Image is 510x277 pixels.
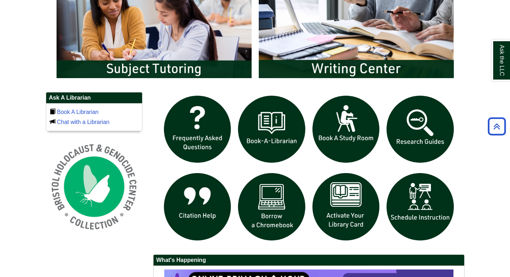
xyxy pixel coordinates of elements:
img: Research Guides icon links to research guides web page [383,92,457,167]
img: citation help icon links to citation help guide page [160,169,235,244]
a: Chat with a Librarian [57,119,110,125]
img: For faculty. Schedule Library Instruction icon links to form. [383,169,457,244]
img: Holocaust and Genocide Collection [46,138,142,235]
h2: What's Happening [154,255,464,266]
img: book a study room icon links to book a study room web page [309,92,383,167]
div: slideshow [160,92,457,247]
img: Book a Librarian icon links to book a librarian web page [234,92,309,167]
img: activate Library Card icon links to form to activate student ID into library card [309,169,383,244]
a: Back to Top [485,121,508,131]
a: Book A Librarian [57,109,99,115]
img: Borrow a chromebook icon links to the borrow a chromebook web page [234,169,309,244]
img: frequently asked questions [160,92,235,167]
h2: Ask A Librarian [46,92,142,104]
